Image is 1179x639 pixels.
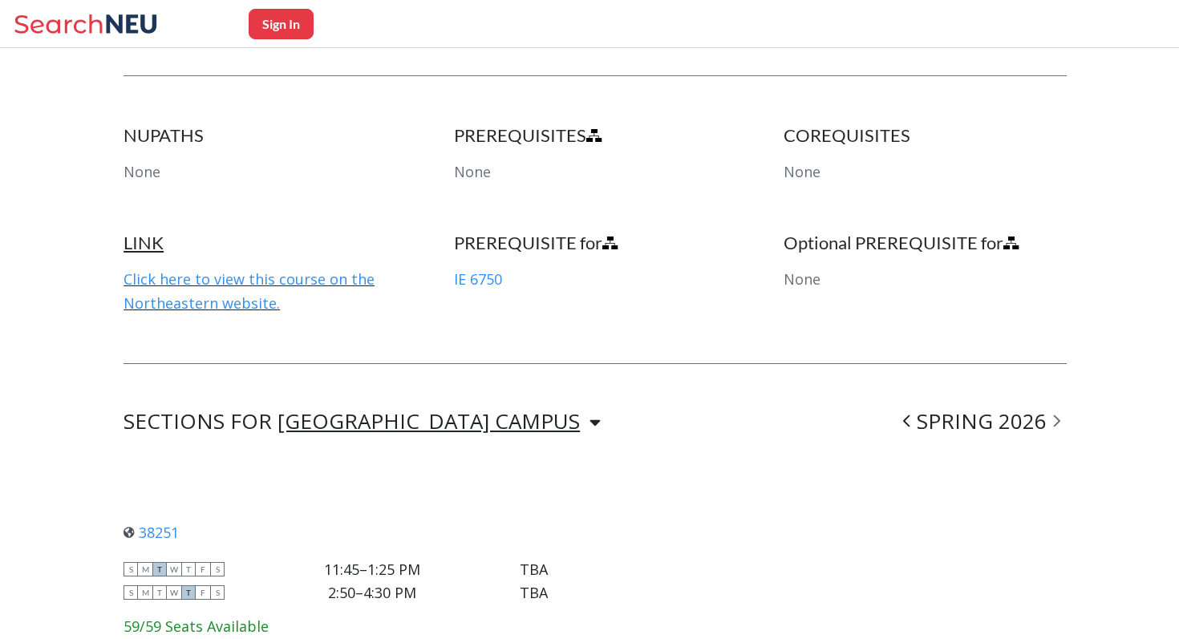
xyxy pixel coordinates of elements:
span: T [152,562,167,576]
span: None [454,162,491,181]
span: T [152,585,167,600]
h4: NUPATHS [124,124,407,147]
span: F [196,585,210,600]
span: W [167,562,181,576]
span: M [138,562,152,576]
span: S [210,585,225,600]
h4: COREQUISITES [784,124,1067,147]
span: S [124,562,138,576]
h4: LINK [124,232,407,254]
span: M [138,585,152,600]
div: SPRING 2026 [897,412,1067,431]
div: TBA [520,560,548,578]
div: 59/59 Seats Available [124,617,548,635]
a: Click here to view this course on the Northeastern website. [124,269,375,313]
div: 2:50–4:30 PM [328,584,416,601]
div: 11:45–1:25 PM [324,560,420,578]
h4: PREREQUISITE for [454,232,737,254]
span: T [181,562,196,576]
span: None [784,269,820,289]
span: None [784,162,820,181]
div: [GEOGRAPHIC_DATA] CAMPUS [278,412,580,430]
span: None [124,162,160,181]
span: W [167,585,181,600]
h4: Optional PREREQUISITE for [784,232,1067,254]
h4: PREREQUISITES [454,124,737,147]
span: S [210,562,225,576]
button: Sign In [249,9,314,39]
span: F [196,562,210,576]
a: 38251 [124,523,179,542]
a: IE 6750 [454,269,502,289]
span: T [181,585,196,600]
div: SECTIONS FOR [124,412,601,431]
div: TBA [520,584,548,601]
span: S [124,585,138,600]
